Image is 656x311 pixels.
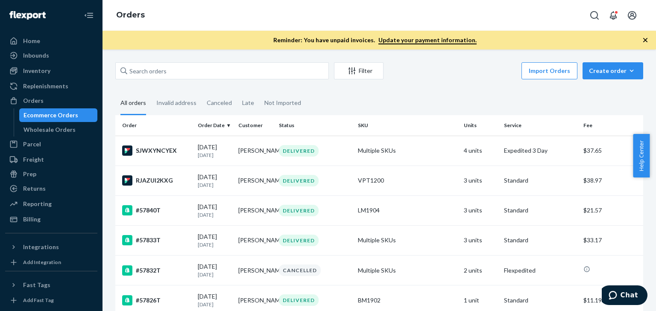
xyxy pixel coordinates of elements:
p: [DATE] [198,301,231,308]
div: Create order [589,67,637,75]
button: Create order [583,62,643,79]
a: Inventory [5,64,97,78]
div: #57840T [122,205,191,215]
div: Home [23,37,40,45]
img: Flexport logo [9,11,46,20]
td: Multiple SKUs [354,256,460,285]
div: Customer [238,122,272,129]
a: Ecommerce Orders [19,108,98,122]
div: #57832T [122,265,191,276]
button: Close Navigation [80,7,97,24]
div: Replenishments [23,82,68,90]
td: Multiple SKUs [354,136,460,166]
div: Integrations [23,243,59,251]
a: Parcel [5,137,97,151]
div: Not Imported [264,92,301,114]
button: Filter [334,62,384,79]
th: Order Date [194,115,235,136]
td: 3 units [460,195,501,225]
a: Add Fast Tag [5,295,97,305]
a: Reporting [5,197,97,211]
td: $37.65 [580,136,643,166]
td: [PERSON_NAME] [235,256,275,285]
div: CANCELLED [279,264,321,276]
td: $33.17 [580,225,643,255]
div: [DATE] [198,233,231,248]
div: Inventory [23,67,50,75]
td: [PERSON_NAME] [235,166,275,195]
a: Returns [5,182,97,195]
td: 4 units [460,136,501,166]
td: [PERSON_NAME] [235,195,275,225]
div: Returns [23,184,46,193]
a: Wholesale Orders [19,123,98,137]
div: #57826T [122,295,191,305]
p: [DATE] [198,271,231,278]
div: Fast Tags [23,281,50,289]
div: Wholesale Orders [23,125,76,134]
p: [DATE] [198,211,231,218]
div: Canceled [207,92,232,114]
button: Open account menu [624,7,641,24]
button: Help Center [633,134,650,177]
td: 3 units [460,225,501,255]
a: Replenishments [5,79,97,93]
div: Add Integration [23,259,61,266]
a: Prep [5,167,97,181]
div: All orders [120,92,146,115]
div: SJWXYNCYEX [122,145,191,156]
button: Import Orders [521,62,577,79]
a: Home [5,34,97,48]
div: DELIVERED [279,294,319,306]
div: Orders [23,96,44,105]
td: 2 units [460,256,501,285]
p: Standard [504,296,576,305]
p: Flexpedited [504,266,576,275]
th: SKU [354,115,460,136]
a: Add Integration [5,257,97,267]
div: Filter [334,67,383,75]
div: [DATE] [198,262,231,278]
div: DELIVERED [279,205,319,216]
div: Late [242,92,254,114]
button: Open Search Box [586,7,603,24]
p: [DATE] [198,151,231,159]
th: Order [115,115,194,136]
div: LM1904 [358,206,457,215]
p: [DATE] [198,241,231,248]
p: Reminder: You have unpaid invoices. [273,36,477,44]
ol: breadcrumbs [109,3,152,28]
div: Ecommerce Orders [23,111,78,119]
td: Multiple SKUs [354,225,460,255]
div: [DATE] [198,143,231,159]
div: BM1902 [358,296,457,305]
td: [PERSON_NAME] [235,225,275,255]
td: $38.97 [580,166,643,195]
div: Parcel [23,140,41,148]
button: Fast Tags [5,278,97,292]
a: Update your payment information. [378,36,477,44]
input: Search orders [115,62,329,79]
div: Add Fast Tag [23,296,54,304]
p: Expedited 3 Day [504,146,576,155]
a: Billing [5,212,97,226]
div: [DATE] [198,173,231,189]
div: Inbounds [23,51,49,60]
div: [DATE] [198,292,231,308]
div: DELIVERED [279,145,319,157]
div: Reporting [23,200,52,208]
p: Standard [504,236,576,244]
a: Orders [5,94,97,108]
div: Freight [23,155,44,164]
iframe: Opens a widget where you can chat to one of our agents [602,285,647,307]
div: Prep [23,170,36,178]
div: DELIVERED [279,235,319,246]
button: Open notifications [605,7,622,24]
td: $21.57 [580,195,643,225]
div: #57833T [122,235,191,245]
a: Inbounds [5,49,97,62]
div: VPT1200 [358,176,457,185]
a: Orders [116,10,145,20]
